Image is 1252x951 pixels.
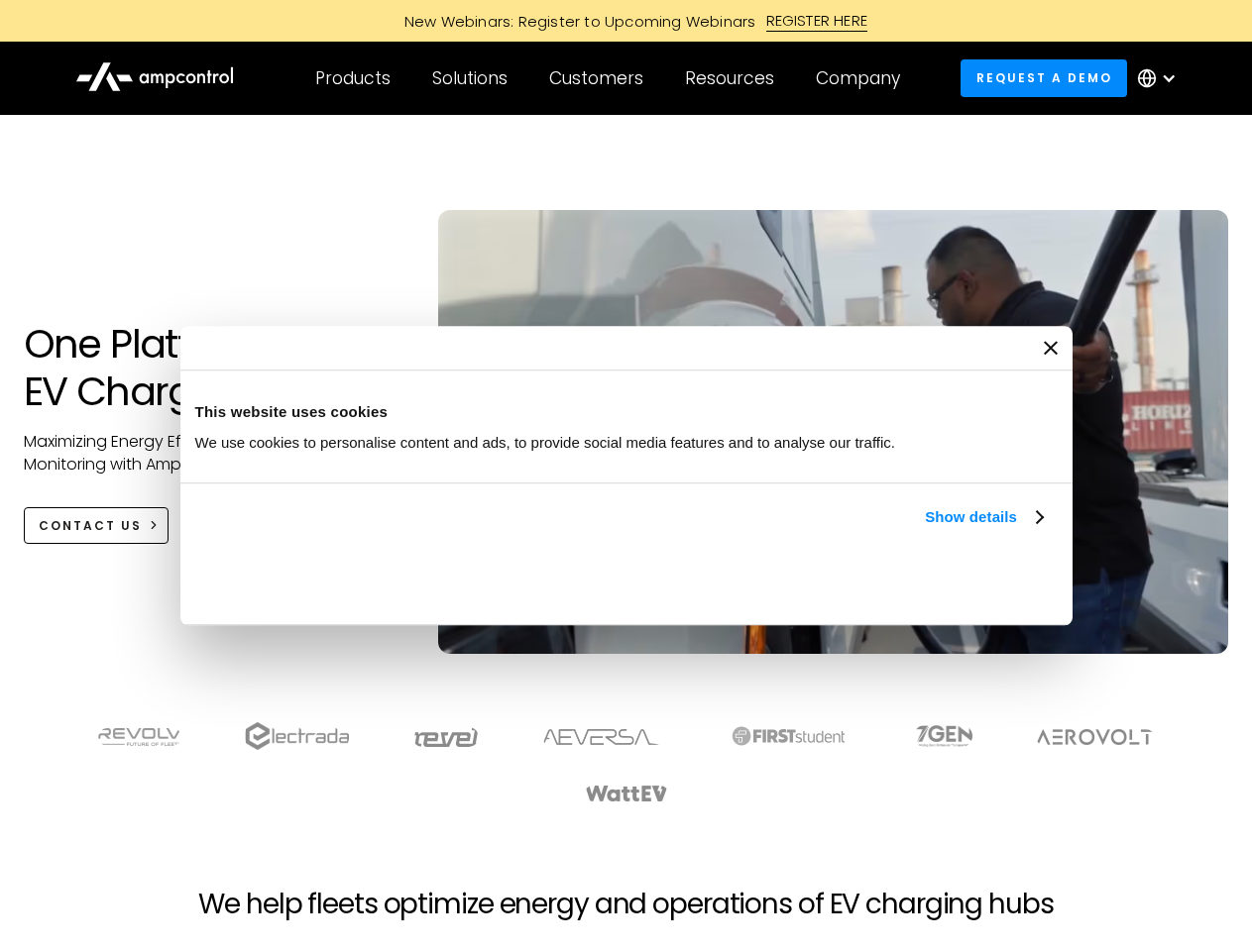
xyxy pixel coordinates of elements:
img: Aerovolt Logo [1036,729,1154,745]
img: electrada logo [245,722,349,750]
a: New Webinars: Register to Upcoming WebinarsREGISTER HERE [180,10,1073,32]
span: We use cookies to personalise content and ads, to provide social media features and to analyse ou... [195,434,896,451]
div: This website uses cookies [195,400,1058,424]
div: Company [816,67,900,89]
div: Products [315,67,391,89]
h1: One Platform for EV Charging Hubs [24,320,399,415]
div: Customers [549,67,643,89]
div: Solutions [432,67,508,89]
div: CONTACT US [39,517,142,535]
a: CONTACT US [24,507,170,544]
div: Resources [685,67,774,89]
h2: We help fleets optimize energy and operations of EV charging hubs [198,888,1053,921]
div: New Webinars: Register to Upcoming Webinars [385,11,766,32]
div: REGISTER HERE [766,10,868,32]
p: Maximizing Energy Efficiency, Uptime, and 24/7 Monitoring with Ampcontrol Solutions [24,431,399,475]
button: Close banner [1044,341,1058,355]
a: Show details [925,505,1042,529]
img: WattEV logo [585,786,668,801]
button: Okay [765,552,1050,609]
a: Request a demo [961,59,1127,96]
